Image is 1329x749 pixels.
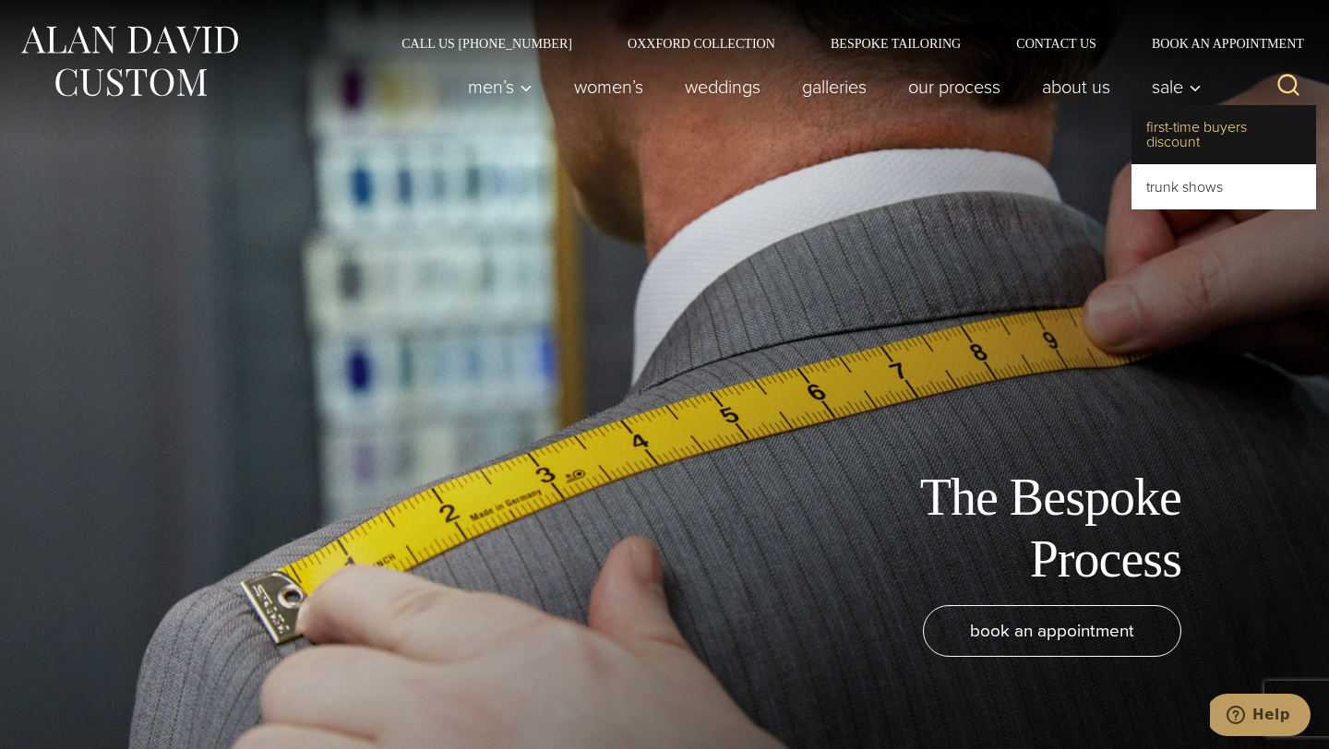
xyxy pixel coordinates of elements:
[970,617,1134,644] span: book an appointment
[1210,694,1311,740] iframe: Opens a widget where you can chat to one of our agents
[374,37,600,50] a: Call Us [PHONE_NUMBER]
[988,37,1124,50] a: Contact Us
[1266,65,1311,109] button: View Search Form
[803,37,988,50] a: Bespoke Tailoring
[1124,37,1311,50] a: Book an Appointment
[18,20,240,102] img: Alan David Custom
[448,68,554,105] button: Men’s sub menu toggle
[1022,68,1131,105] a: About Us
[374,37,1311,50] nav: Secondary Navigation
[1131,105,1316,164] a: First-Time Buyers Discount
[448,68,1212,105] nav: Primary Navigation
[766,467,1181,590] h1: The Bespoke Process
[782,68,888,105] a: Galleries
[1131,68,1212,105] button: Sale sub menu toggle
[923,605,1181,657] a: book an appointment
[600,37,803,50] a: Oxxford Collection
[664,68,782,105] a: weddings
[1131,165,1316,209] a: Trunk Shows
[888,68,1022,105] a: Our Process
[554,68,664,105] a: Women’s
